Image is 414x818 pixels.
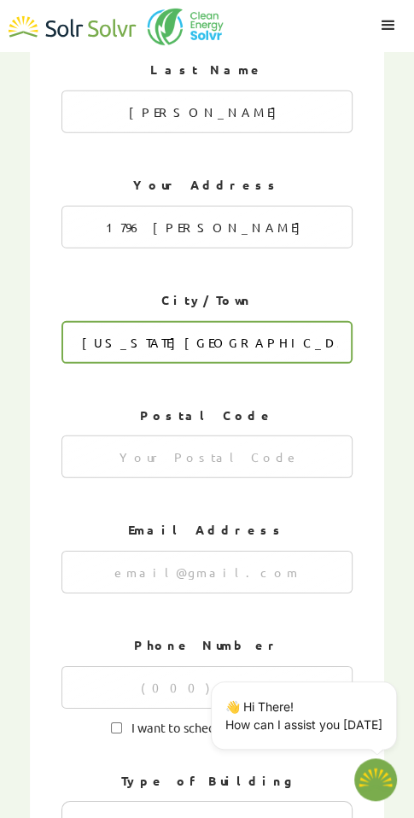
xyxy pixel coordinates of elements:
input: Your Last Name [61,91,353,133]
input: Your city/town [61,321,353,364]
span: I want to schedule a phone call [122,718,303,734]
input: (000) 222 3333 [61,666,353,709]
input: email@gmail.com [61,551,353,593]
h2: Type of Building [61,773,353,790]
p: 👋 Hi There! How can I assist you [DATE] [225,698,382,733]
input: Your Postal Code [61,435,353,478]
h2: Last Name [61,61,353,79]
h2: Phone Number [61,637,353,654]
h2: Postal Code [61,407,353,424]
h2: Your Address [61,177,353,194]
img: 1702586718.png [354,758,397,801]
button: Open chatbot widget [354,758,397,801]
h2: City/Town [61,292,353,309]
h2: Email Address [61,522,353,539]
input: Your address [61,206,353,248]
input: I want to schedule a phone call [111,722,122,733]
